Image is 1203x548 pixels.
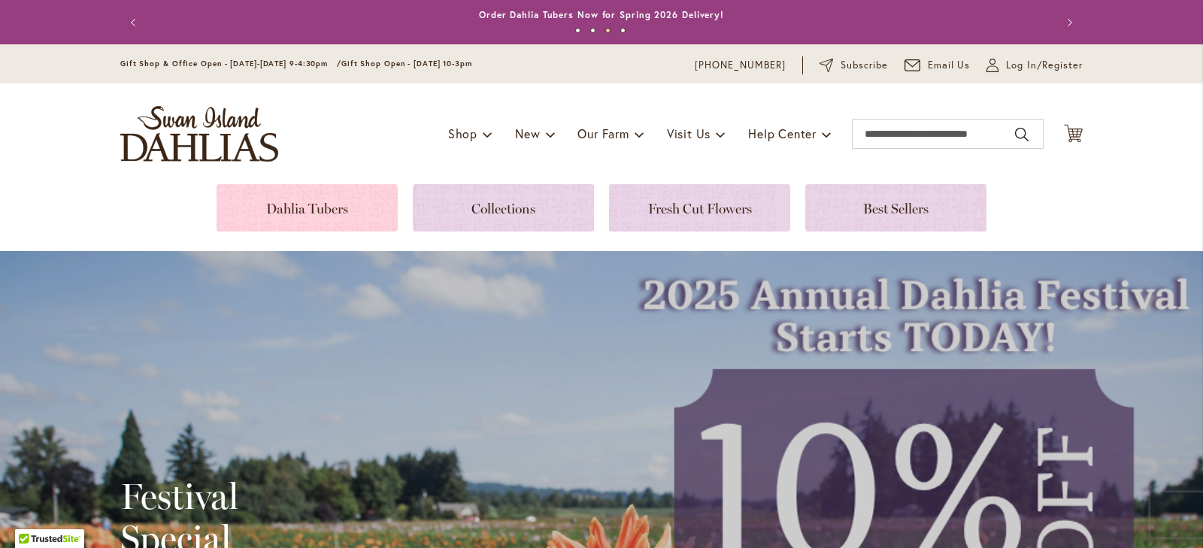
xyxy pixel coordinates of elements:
button: 2 of 4 [590,28,595,33]
a: store logo [120,106,278,162]
span: Gift Shop Open - [DATE] 10-3pm [341,59,472,68]
a: Email Us [905,58,971,73]
span: Shop [448,126,477,141]
a: Order Dahlia Tubers Now for Spring 2026 Delivery! [479,9,724,20]
span: Log In/Register [1006,58,1083,73]
span: Email Us [928,58,971,73]
span: Subscribe [841,58,888,73]
a: Log In/Register [986,58,1083,73]
span: Help Center [748,126,817,141]
span: Our Farm [577,126,629,141]
button: Previous [120,8,150,38]
a: [PHONE_NUMBER] [695,58,786,73]
button: Next [1053,8,1083,38]
button: 1 of 4 [575,28,580,33]
a: Subscribe [820,58,888,73]
button: 3 of 4 [605,28,611,33]
span: Gift Shop & Office Open - [DATE]-[DATE] 9-4:30pm / [120,59,341,68]
span: Visit Us [667,126,711,141]
span: New [515,126,540,141]
button: 4 of 4 [620,28,626,33]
